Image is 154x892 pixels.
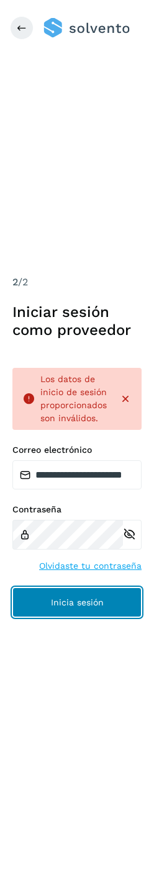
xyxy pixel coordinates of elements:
label: Correo electrónico [12,445,142,455]
div: /2 [12,275,142,290]
h1: Iniciar sesión como proveedor [12,303,142,339]
span: 2 [12,276,18,288]
a: Olvidaste tu contraseña [39,560,142,573]
label: Contraseña [12,504,142,515]
div: Los datos de inicio de sesión proporcionados son inválidos. [40,373,109,425]
button: Inicia sesión [12,587,142,617]
span: Inicia sesión [51,598,104,607]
